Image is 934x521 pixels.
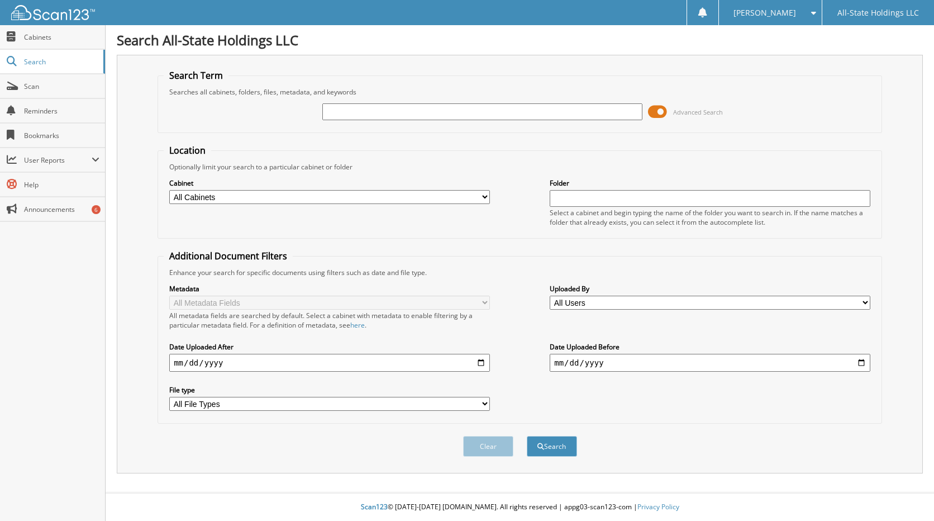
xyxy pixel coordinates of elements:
[11,5,95,20] img: scan123-logo-white.svg
[164,162,876,172] div: Optionally limit your search to a particular cabinet or folder
[169,178,490,188] label: Cabinet
[164,69,228,82] legend: Search Term
[24,131,99,140] span: Bookmarks
[463,436,513,457] button: Clear
[164,87,876,97] div: Searches all cabinets, folders, files, metadata, and keywords
[169,284,490,293] label: Metadata
[24,180,99,190] span: Help
[24,106,99,116] span: Reminders
[169,342,490,352] label: Date Uploaded After
[24,82,99,91] span: Scan
[24,57,98,67] span: Search
[169,385,490,395] label: File type
[733,10,796,16] span: [PERSON_NAME]
[550,208,870,227] div: Select a cabinet and begin typing the name of the folder you want to search in. If the name match...
[837,10,919,16] span: All-State Holdings LLC
[164,250,293,262] legend: Additional Document Filters
[550,342,870,352] label: Date Uploaded Before
[24,32,99,42] span: Cabinets
[361,502,388,511] span: Scan123
[92,205,101,214] div: 6
[550,284,870,293] label: Uploaded By
[164,144,211,157] legend: Location
[673,108,723,116] span: Advanced Search
[527,436,577,457] button: Search
[24,155,92,165] span: User Reports
[350,320,365,330] a: here
[117,31,923,49] h1: Search All-State Holdings LLC
[106,494,934,521] div: © [DATE]-[DATE] [DOMAIN_NAME]. All rights reserved | appg03-scan123-com |
[169,354,490,372] input: start
[637,502,679,511] a: Privacy Policy
[24,205,99,214] span: Announcements
[164,268,876,277] div: Enhance your search for specific documents using filters such as date and file type.
[550,178,870,188] label: Folder
[550,354,870,372] input: end
[169,311,490,330] div: All metadata fields are searched by default. Select a cabinet with metadata to enable filtering b...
